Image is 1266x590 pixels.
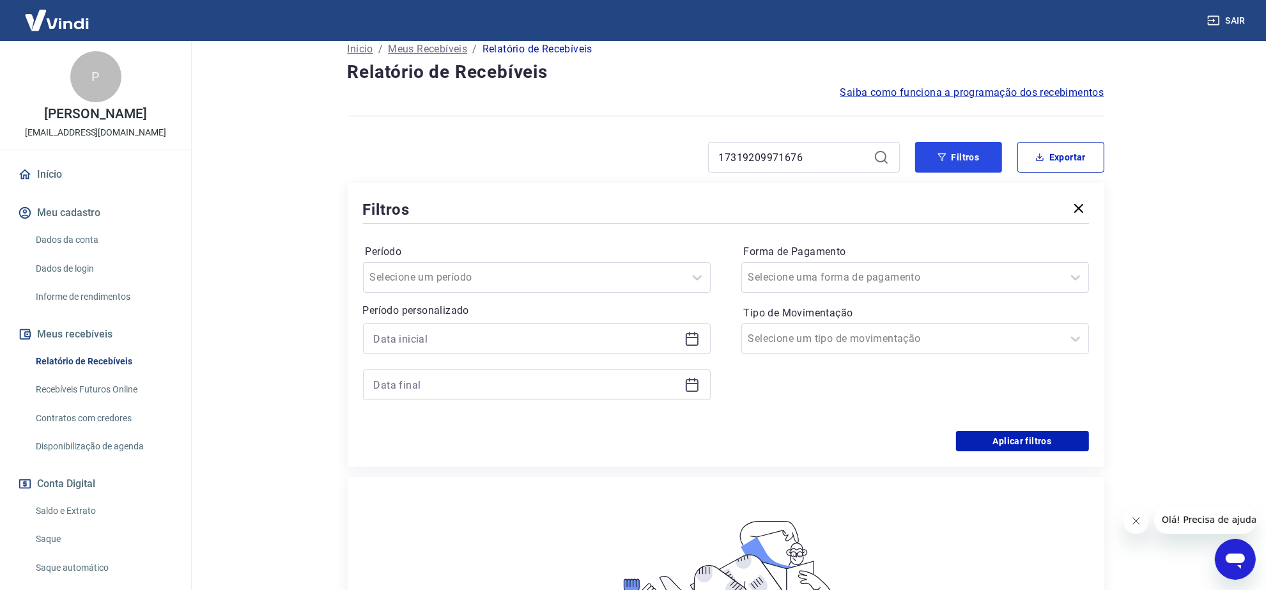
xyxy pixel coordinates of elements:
a: Contratos com credores [31,405,176,431]
a: Início [348,42,373,57]
a: Saque automático [31,555,176,581]
a: Saiba como funciona a programação dos recebimentos [840,85,1104,100]
a: Dados da conta [31,227,176,253]
button: Sair [1205,9,1251,33]
input: Busque pelo número do pedido [719,148,868,167]
a: Saque [31,526,176,552]
input: Data inicial [374,329,679,348]
h4: Relatório de Recebíveis [348,59,1104,85]
button: Aplicar filtros [956,431,1089,451]
img: Vindi [15,1,98,40]
input: Data final [374,375,679,394]
iframe: Botão para abrir a janela de mensagens [1215,539,1256,580]
a: Saldo e Extrato [31,498,176,524]
a: Informe de rendimentos [31,284,176,310]
p: [PERSON_NAME] [44,107,146,121]
a: Dados de login [31,256,176,282]
span: Olá! Precisa de ajuda? [8,9,107,19]
button: Filtros [915,142,1002,173]
p: / [378,42,383,57]
p: Período personalizado [363,303,711,318]
iframe: Mensagem da empresa [1154,506,1256,534]
label: Período [366,244,708,260]
button: Conta Digital [15,470,176,498]
button: Meu cadastro [15,199,176,227]
iframe: Fechar mensagem [1123,508,1149,534]
a: Início [15,160,176,189]
a: Disponibilização de agenda [31,433,176,460]
label: Tipo de Movimentação [744,306,1086,321]
button: Meus recebíveis [15,320,176,348]
p: / [472,42,477,57]
p: Relatório de Recebíveis [482,42,592,57]
p: [EMAIL_ADDRESS][DOMAIN_NAME] [25,126,166,139]
h5: Filtros [363,199,410,220]
label: Forma de Pagamento [744,244,1086,260]
a: Meus Recebíveis [388,42,467,57]
button: Exportar [1017,142,1104,173]
a: Relatório de Recebíveis [31,348,176,375]
div: P [70,51,121,102]
a: Recebíveis Futuros Online [31,377,176,403]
